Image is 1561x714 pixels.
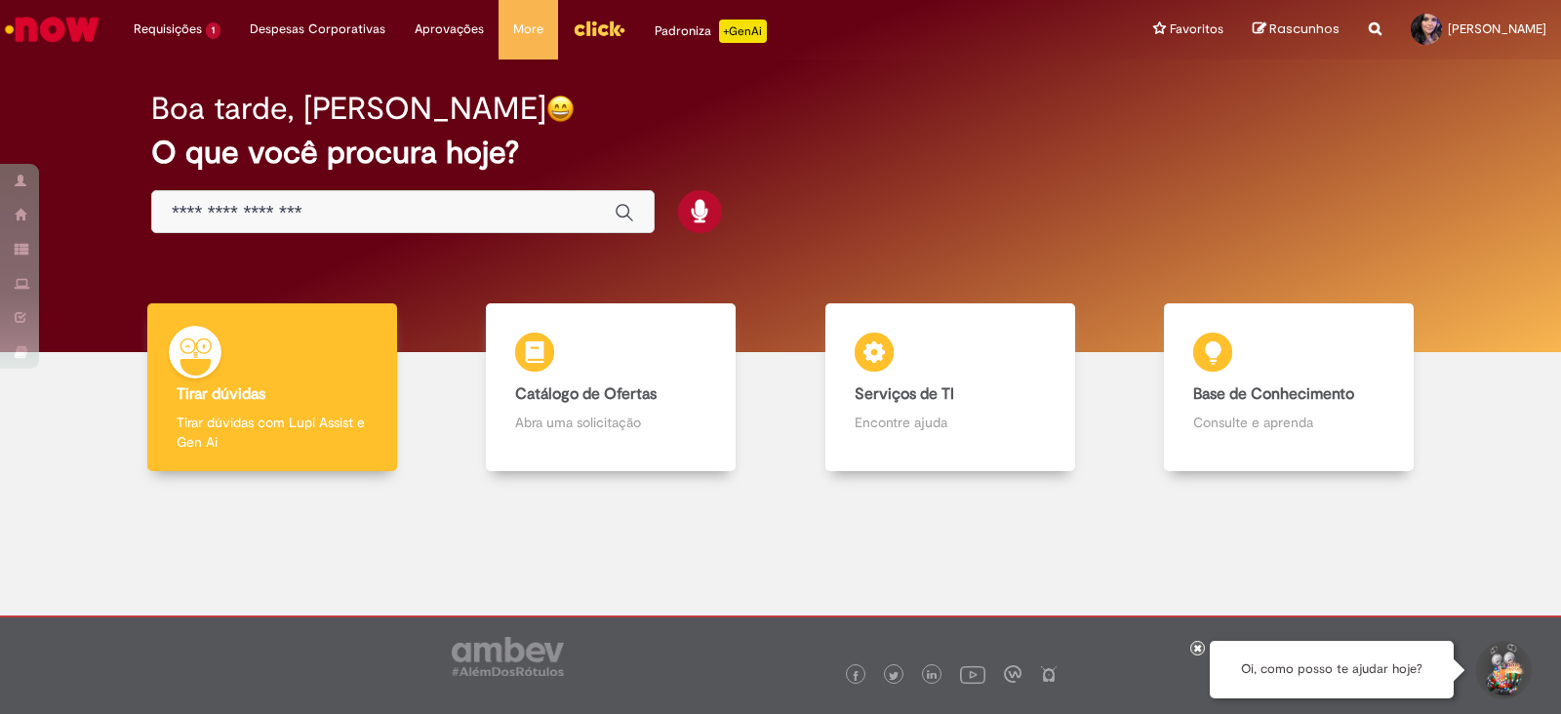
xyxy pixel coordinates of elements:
[546,95,575,123] img: happy-face.png
[927,670,937,682] img: logo_footer_linkedin.png
[250,20,385,39] span: Despesas Corporativas
[442,303,781,472] a: Catálogo de Ofertas Abra uma solicitação
[102,303,442,472] a: Tirar dúvidas Tirar dúvidas com Lupi Assist e Gen Ai
[1004,665,1021,683] img: logo_footer_workplace.png
[1120,303,1460,472] a: Base de Conhecimento Consulte e aprenda
[1269,20,1340,38] span: Rascunhos
[177,413,368,452] p: Tirar dúvidas com Lupi Assist e Gen Ai
[415,20,484,39] span: Aprovações
[1193,413,1384,432] p: Consulte e aprenda
[960,661,985,687] img: logo_footer_youtube.png
[452,637,564,676] img: logo_footer_ambev_rotulo_gray.png
[573,14,625,43] img: click_logo_yellow_360x200.png
[851,671,861,681] img: logo_footer_facebook.png
[889,671,899,681] img: logo_footer_twitter.png
[513,20,543,39] span: More
[855,413,1046,432] p: Encontre ajuda
[1193,384,1354,404] b: Base de Conhecimento
[1253,20,1340,39] a: Rascunhos
[1448,20,1546,37] span: [PERSON_NAME]
[177,384,265,404] b: Tirar dúvidas
[1210,641,1454,698] div: Oi, como posso te ajudar hoje?
[515,413,706,432] p: Abra uma solicitação
[2,10,102,49] img: ServiceNow
[134,20,202,39] span: Requisições
[1170,20,1223,39] span: Favoritos
[151,136,1410,170] h2: O que você procura hoje?
[1473,641,1532,699] button: Iniciar Conversa de Suporte
[515,384,657,404] b: Catálogo de Ofertas
[206,22,220,39] span: 1
[780,303,1120,472] a: Serviços de TI Encontre ajuda
[1040,665,1058,683] img: logo_footer_naosei.png
[855,384,954,404] b: Serviços de TI
[719,20,767,43] p: +GenAi
[655,20,767,43] div: Padroniza
[151,92,546,126] h2: Boa tarde, [PERSON_NAME]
